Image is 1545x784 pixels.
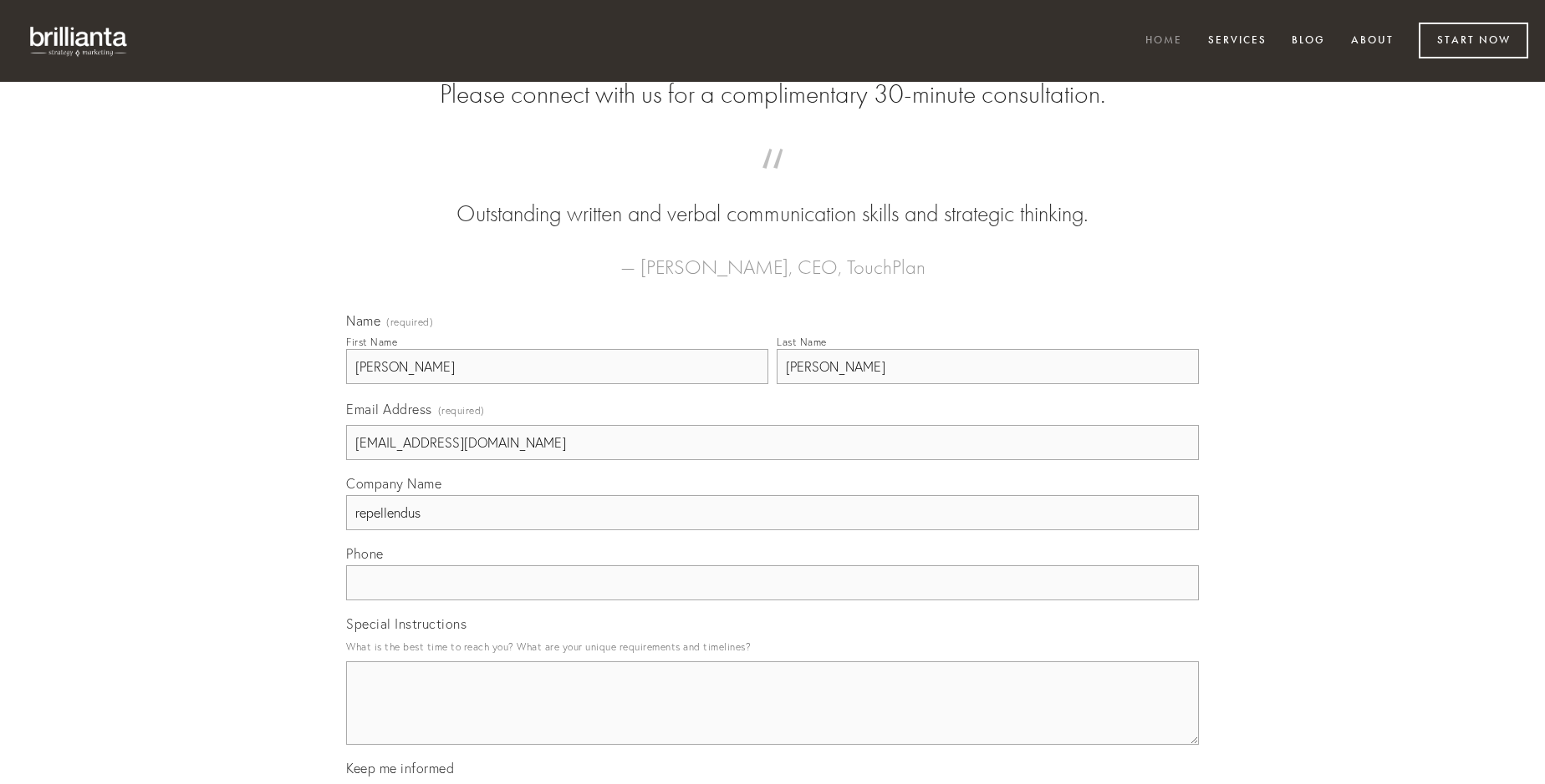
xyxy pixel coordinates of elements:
[346,78,1199,110] h2: Please connect with us for a complimentary 30-minute consultation.
[346,760,454,776] span: Keep me informed
[346,475,441,492] span: Company Name
[1197,28,1277,55] a: Services
[346,615,467,632] span: Special Instructions
[777,336,827,348] div: Last Name
[1340,28,1405,55] a: About
[1419,23,1528,58] a: Start Now
[373,165,1172,230] blockquote: Outstanding written and verbal communication skills and strategic thinking.
[17,17,142,65] img: brillianta - research, strategy, marketing
[1135,28,1193,55] a: Home
[346,401,432,417] span: Email Address
[346,312,380,329] span: Name
[438,399,485,422] span: (required)
[346,635,1199,658] p: What is the best time to reach you? What are your unique requirements and timelines?
[346,545,384,562] span: Phone
[373,165,1172,198] span: “
[373,230,1172,284] figcaption: — [PERSON_NAME], CEO, TouchPlan
[386,317,433,327] span: (required)
[1281,28,1336,55] a: Blog
[346,336,397,348] div: First Name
